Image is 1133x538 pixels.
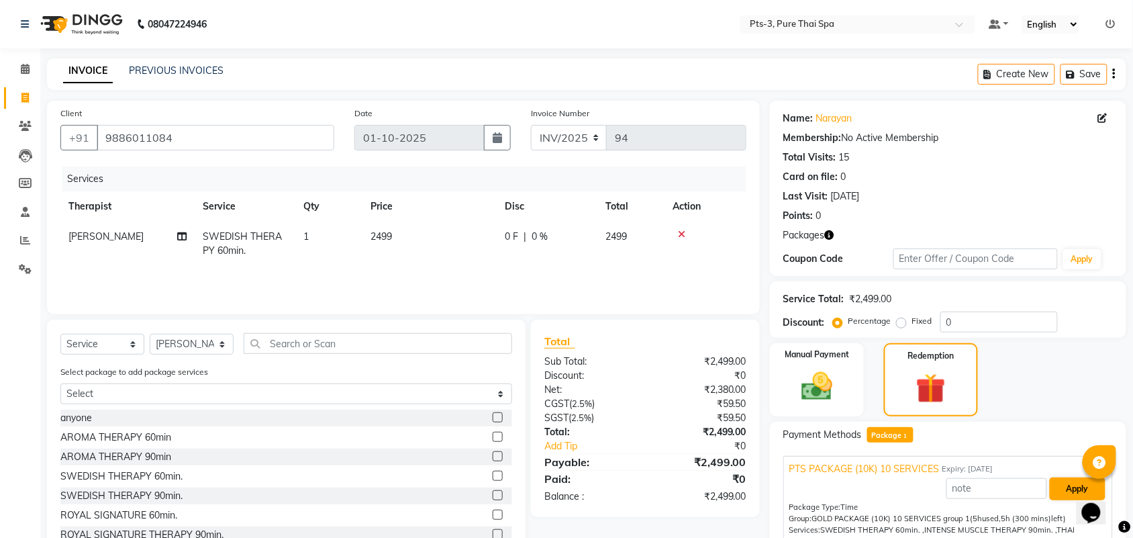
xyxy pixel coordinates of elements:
[534,471,646,487] div: Paid:
[783,170,838,184] div: Card on file:
[203,230,282,257] span: SWEDISH THERAPY 60min.
[645,411,756,425] div: ₹59.50
[60,489,183,503] div: SWEDISH THERAPY 90min.
[971,514,983,523] span: (5h
[97,125,334,150] input: Search by Name/Mobile/Email/Code
[60,191,195,222] th: Therapist
[371,230,392,242] span: 2499
[505,230,518,244] span: 0 F
[912,315,932,327] label: Fixed
[534,411,646,425] div: ( )
[812,514,1067,523] span: used, left)
[645,425,756,439] div: ₹2,499.00
[534,490,646,504] div: Balance :
[1001,514,1052,523] span: 5h (300 mins)
[816,209,822,223] div: 0
[34,5,126,43] img: logo
[783,131,842,145] div: Membership:
[362,191,497,222] th: Price
[841,170,846,184] div: 0
[783,292,844,306] div: Service Total:
[783,228,825,242] span: Packages
[783,316,825,330] div: Discount:
[908,350,954,362] label: Redemption
[60,107,82,120] label: Client
[597,191,664,222] th: Total
[1061,64,1107,85] button: Save
[544,398,569,410] span: CGST
[946,478,1047,499] input: note
[789,514,812,523] span: Group:
[60,125,98,150] button: +91
[303,230,309,242] span: 1
[850,292,892,306] div: ₹2,499.00
[605,230,627,242] span: 2499
[645,490,756,504] div: ₹2,499.00
[839,150,850,165] div: 15
[534,397,646,411] div: ( )
[60,431,171,445] div: AROMA THERAPY 60min
[645,454,756,470] div: ₹2,499.00
[901,433,909,441] span: 1
[867,427,914,443] span: Package
[532,230,548,244] span: 0 %
[978,64,1055,85] button: Create New
[1063,249,1101,269] button: Apply
[664,191,746,222] th: Action
[534,425,646,439] div: Total:
[60,450,171,464] div: AROMA THERAPY 90min
[893,249,1058,269] input: Enter Offer / Coupon Code
[572,398,592,409] span: 2.5%
[812,514,971,523] span: GOLD PACKAGE (10K) 10 SERVICES group 1
[841,502,858,512] span: Time
[60,469,183,484] div: SWEDISH THERAPY 60min.
[789,462,940,476] span: PTS PACKAGE (10K) 10 SERVICES
[789,502,841,512] span: Package Type:
[645,397,756,411] div: ₹59.50
[925,525,1057,535] span: INTENSE MUSCLE THERAPY 90min. ,
[534,355,646,369] div: Sub Total:
[783,150,836,165] div: Total Visits:
[821,525,925,535] span: SWEDISH THERAPY 60min. ,
[524,230,526,244] span: |
[534,369,646,383] div: Discount:
[942,463,993,475] span: Expiry: [DATE]
[783,189,828,204] div: Last Visit:
[60,366,208,378] label: Select package to add package services
[789,525,821,535] span: Services:
[664,439,756,453] div: ₹0
[534,454,646,470] div: Payable:
[645,369,756,383] div: ₹0
[354,107,373,120] label: Date
[534,439,664,453] a: Add Tip
[792,369,842,404] img: _cash.svg
[544,334,575,349] span: Total
[60,508,177,523] div: ROYAL SIGNATURE 60min.
[129,64,224,77] a: PREVIOUS INVOICES
[783,131,1113,145] div: No Active Membership
[1077,484,1120,525] iframe: chat widget
[645,471,756,487] div: ₹0
[244,333,512,354] input: Search or Scan
[571,412,591,423] span: 2.5%
[816,111,852,126] a: Narayan
[783,209,814,223] div: Points:
[848,315,891,327] label: Percentage
[645,383,756,397] div: ₹2,380.00
[195,191,295,222] th: Service
[148,5,207,43] b: 08047224946
[1050,478,1105,500] button: Apply
[544,412,569,424] span: SGST
[645,355,756,369] div: ₹2,499.00
[62,167,756,191] div: Services
[497,191,597,222] th: Disc
[907,370,955,407] img: _gift.svg
[531,107,589,120] label: Invoice Number
[295,191,362,222] th: Qty
[63,59,113,83] a: INVOICE
[68,230,144,242] span: [PERSON_NAME]
[785,349,849,361] label: Manual Payment
[783,111,814,126] div: Name:
[60,411,92,425] div: anyone
[783,428,862,442] span: Payment Methods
